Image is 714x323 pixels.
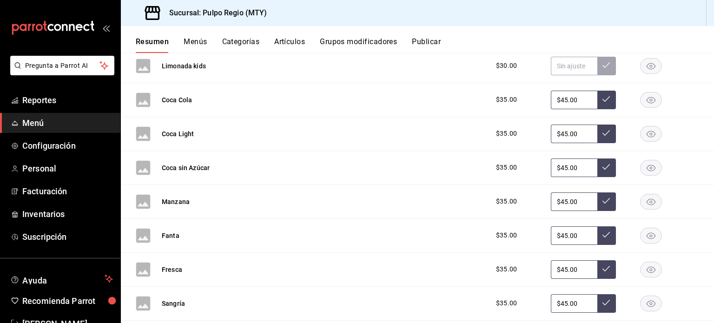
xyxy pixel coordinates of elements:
[22,94,113,106] span: Reportes
[162,129,194,138] button: Coca Light
[551,294,597,313] input: Sin ajuste
[22,162,113,175] span: Personal
[496,298,517,308] span: $35.00
[496,61,517,71] span: $30.00
[551,158,597,177] input: Sin ajuste
[551,192,597,211] input: Sin ajuste
[320,37,397,53] button: Grupos modificadores
[496,95,517,105] span: $35.00
[496,163,517,172] span: $35.00
[22,231,113,243] span: Suscripción
[162,95,192,105] button: Coca Cola
[22,295,113,307] span: Recomienda Parrot
[551,57,597,75] input: Sin ajuste
[22,117,113,129] span: Menú
[22,208,113,220] span: Inventarios
[412,37,441,53] button: Publicar
[10,56,114,75] button: Pregunta a Parrot AI
[496,264,517,274] span: $35.00
[496,129,517,138] span: $35.00
[496,231,517,240] span: $35.00
[7,67,114,77] a: Pregunta a Parrot AI
[222,37,260,53] button: Categorías
[102,24,110,32] button: open_drawer_menu
[162,299,185,308] button: Sangría
[551,125,597,143] input: Sin ajuste
[162,61,206,71] button: Limonada kids
[162,197,190,206] button: Manzana
[162,231,179,240] button: Fanta
[551,260,597,279] input: Sin ajuste
[551,91,597,109] input: Sin ajuste
[274,37,305,53] button: Artículos
[22,139,113,152] span: Configuración
[551,226,597,245] input: Sin ajuste
[184,37,207,53] button: Menús
[25,61,100,71] span: Pregunta a Parrot AI
[162,163,210,172] button: Coca sin Azúcar
[162,7,267,19] h3: Sucursal: Pulpo Regio (MTY)
[162,265,182,274] button: Fresca
[22,273,101,284] span: Ayuda
[22,185,113,198] span: Facturación
[136,37,169,53] button: Resumen
[496,197,517,206] span: $35.00
[136,37,714,53] div: navigation tabs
